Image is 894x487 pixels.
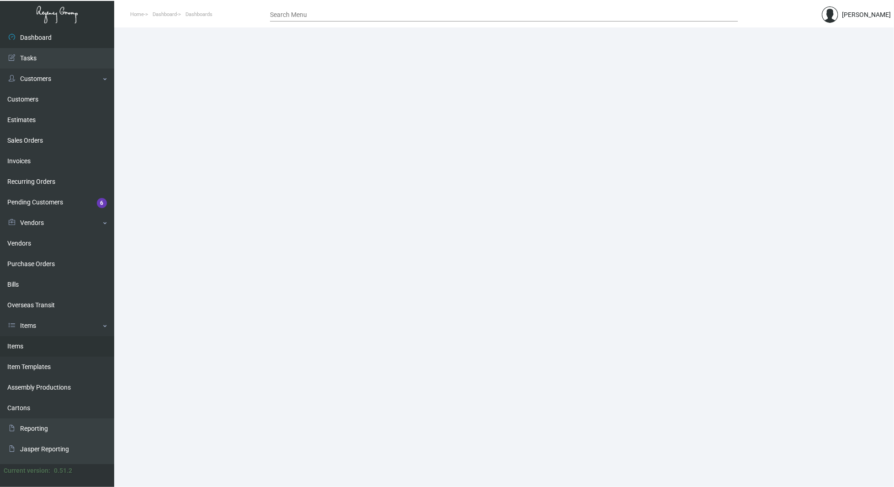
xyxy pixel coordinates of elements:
[153,11,177,17] span: Dashboard
[4,466,50,476] div: Current version:
[842,10,891,20] div: [PERSON_NAME]
[185,11,212,17] span: Dashboards
[54,466,72,476] div: 0.51.2
[130,11,144,17] span: Home
[822,6,838,23] img: admin@bootstrapmaster.com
